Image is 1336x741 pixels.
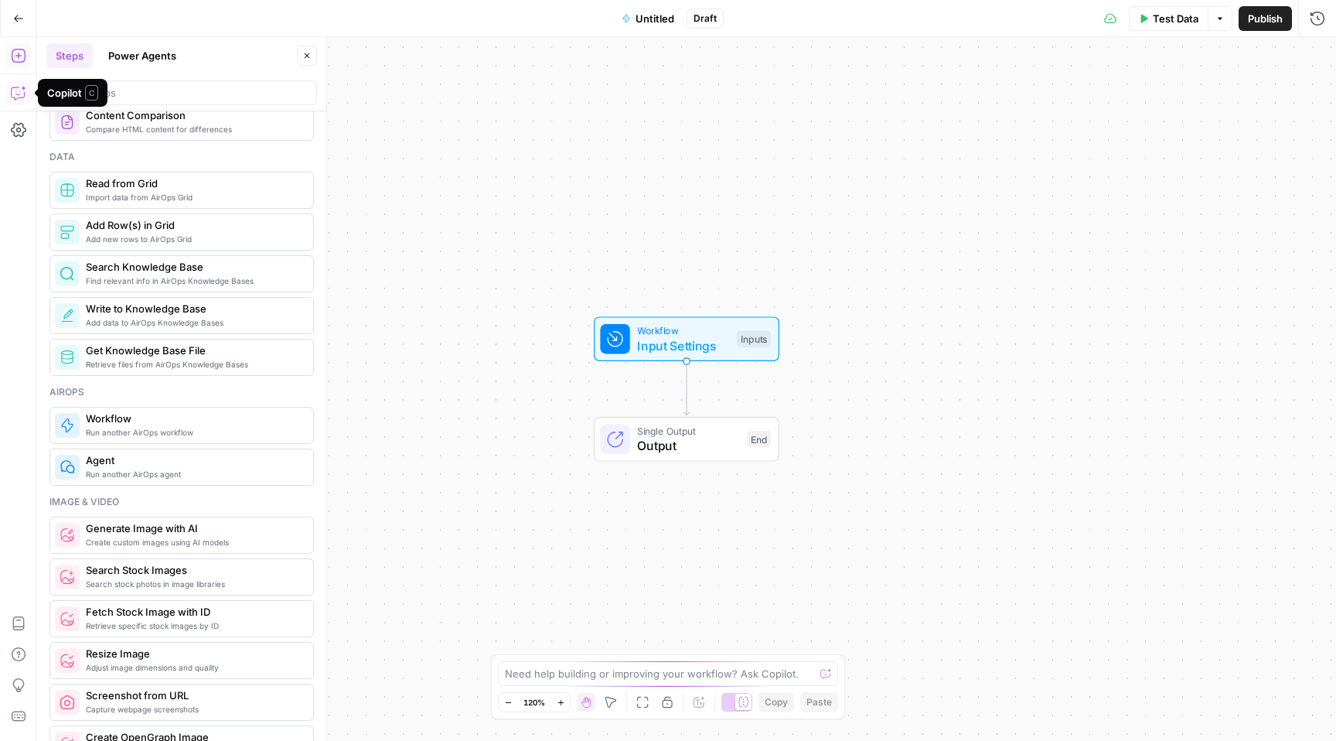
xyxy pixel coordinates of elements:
span: Read from Grid [86,176,301,191]
span: Get Knowledge Base File [86,343,301,358]
span: Import data from AirOps Grid [86,191,301,203]
button: Untitled [612,6,683,31]
span: Workflow [637,323,729,338]
span: Retrieve files from AirOps Knowledge Bases [86,358,301,370]
span: Screenshot from URL [86,688,301,703]
span: Compare HTML content for differences [86,123,301,135]
span: Create custom images using AI models [86,536,301,548]
span: Single Output [637,423,739,438]
div: Data [49,150,314,164]
button: Copy [758,692,794,712]
span: Add data to AirOps Knowledge Bases [86,316,301,329]
span: Run another AirOps workflow [86,426,301,439]
span: Write to Knowledge Base [86,301,301,316]
button: Test Data [1129,6,1208,31]
div: Inputs [737,330,771,347]
span: Publish [1248,11,1283,26]
button: Publish [1239,6,1292,31]
button: Steps [46,43,93,68]
span: Untitled [636,11,674,26]
img: vrinnnclop0vshvmafd7ip1g7ohf [60,114,75,130]
span: Search Stock Images [86,562,301,578]
span: Search stock photos in image libraries [86,578,301,590]
span: Run another AirOps agent [86,468,301,480]
span: Fetch Stock Image with ID [86,604,301,620]
button: Paste [800,692,838,712]
span: Workflow [86,411,301,426]
div: Image & video [49,495,314,509]
span: Draft [694,12,717,26]
div: Copilot [47,85,98,101]
div: Single OutputOutputEnd [543,417,830,462]
span: Paste [806,695,832,709]
span: Capture webpage screenshots [86,703,301,715]
span: 120% [523,696,545,709]
g: Edge from start to end [683,361,689,415]
span: C [85,85,98,101]
div: WorkflowInput SettingsInputs [543,316,830,361]
span: Search Knowledge Base [86,259,301,275]
span: Agent [86,452,301,468]
span: Add Row(s) in Grid [86,217,301,233]
div: Airops [49,385,314,399]
span: Find relevant info in AirOps Knowledge Bases [86,275,301,287]
div: End [747,431,771,448]
span: Resize Image [86,646,301,661]
span: Content Comparison [86,108,301,123]
span: Output [637,436,739,455]
span: Copy [765,695,788,709]
span: Retrieve specific stock images by ID [86,620,301,632]
span: Test Data [1153,11,1198,26]
input: Search steps [53,85,310,101]
span: Input Settings [637,336,729,355]
span: Generate Image with AI [86,521,301,536]
span: Adjust image dimensions and quality [86,661,301,674]
span: Add new rows to AirOps Grid [86,233,301,245]
button: Power Agents [99,43,186,68]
